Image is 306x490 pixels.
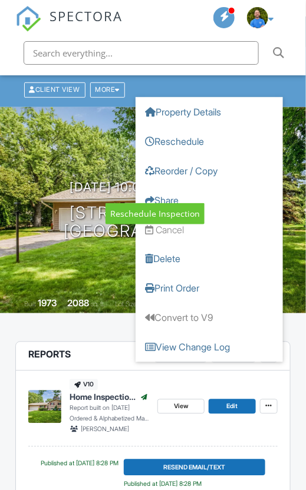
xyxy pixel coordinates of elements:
[156,223,184,236] div: Cancel
[136,303,283,333] a: Convert to V9
[136,333,283,362] a: View Change Log
[136,274,283,303] a: Print Order
[90,82,126,97] div: More
[136,186,283,215] a: Share
[15,17,123,40] a: SPECTORA
[136,244,283,274] a: Delete
[24,300,36,309] span: Built
[136,156,283,186] a: Reorder / Copy
[15,6,41,32] img: The Best Home Inspection Software - Spectora
[64,204,242,240] h1: [STREET_ADDRESS] [GEOGRAPHIC_DATA]
[24,41,259,65] input: Search everything...
[38,298,57,309] div: 1973
[67,298,89,309] div: 2088
[91,300,105,309] span: sq. ft.
[23,85,89,94] a: Client View
[50,6,123,25] span: SPECTORA
[136,127,283,156] a: Reschedule
[136,97,283,127] a: Property Details
[115,300,137,309] span: Lot Size
[247,7,268,28] img: joe_headshot_2.png
[24,82,85,97] div: Client View
[70,180,236,194] h3: [DATE] 10:00 am - 2:00 pm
